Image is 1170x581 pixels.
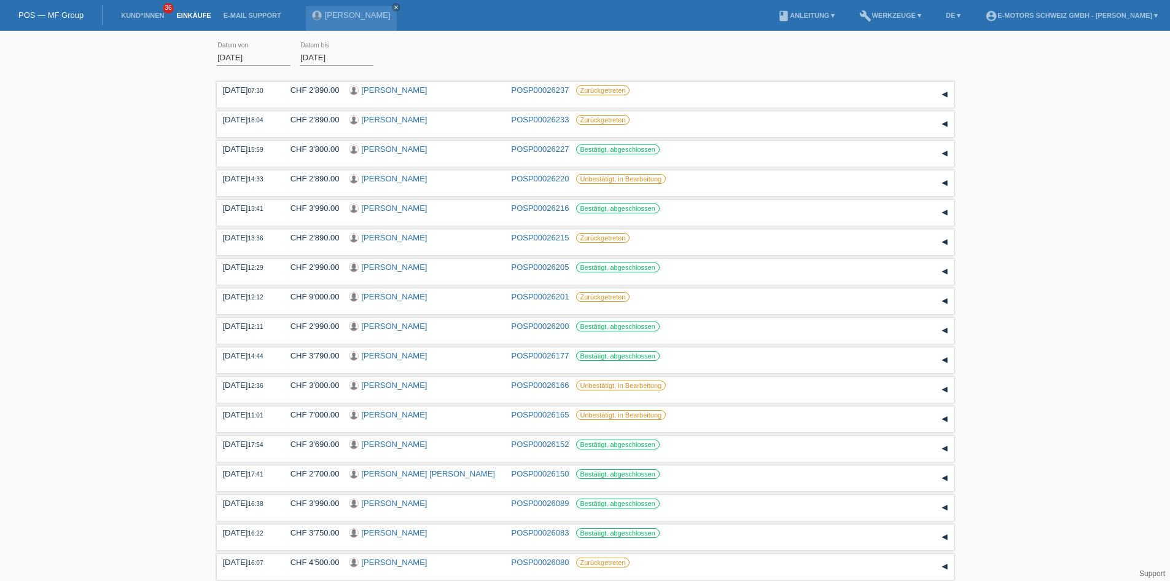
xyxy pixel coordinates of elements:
label: Bestätigt, abgeschlossen [576,440,660,449]
span: 18:04 [248,117,263,124]
span: 14:44 [248,353,263,360]
a: [PERSON_NAME] [362,115,427,124]
div: [DATE] [223,263,272,272]
span: 12:36 [248,382,263,389]
label: Unbestätigt, in Bearbeitung [576,410,666,420]
div: CHF 2'700.00 [281,469,340,478]
label: Bestätigt, abgeschlossen [576,499,660,508]
div: [DATE] [223,410,272,419]
span: 13:41 [248,205,263,212]
div: CHF 3'690.00 [281,440,340,449]
a: [PERSON_NAME] [362,204,427,213]
label: Bestätigt, abgeschlossen [576,528,660,538]
div: CHF 9'000.00 [281,292,340,301]
div: auf-/zuklappen [935,233,954,251]
label: Zurückgetreten [576,85,630,95]
div: auf-/zuklappen [935,292,954,310]
div: auf-/zuklappen [935,410,954,429]
div: [DATE] [223,499,272,508]
a: POSP00026237 [512,85,569,95]
a: bookAnleitung ▾ [771,12,841,19]
div: auf-/zuklappen [935,174,954,192]
a: POSP00026177 [512,351,569,360]
a: Kund*innen [115,12,170,19]
div: CHF 3'790.00 [281,351,340,360]
a: [PERSON_NAME] [362,499,427,508]
div: CHF 7'000.00 [281,410,340,419]
i: book [778,10,790,22]
div: auf-/zuklappen [935,322,954,340]
span: 17:54 [248,441,263,448]
div: [DATE] [223,558,272,567]
div: [DATE] [223,381,272,390]
div: auf-/zuklappen [935,351,954,370]
i: account_circle [985,10,997,22]
a: POSP00026215 [512,233,569,242]
div: CHF 3'800.00 [281,144,340,154]
a: [PERSON_NAME] [362,174,427,183]
a: [PERSON_NAME] [362,351,427,360]
i: close [393,4,399,10]
a: [PERSON_NAME] [362,144,427,154]
a: [PERSON_NAME] [362,528,427,537]
label: Zurückgetreten [576,115,630,125]
a: POSP00026166 [512,381,569,390]
div: CHF 3'990.00 [281,499,340,508]
a: POSP00026083 [512,528,569,537]
div: auf-/zuklappen [935,440,954,458]
div: [DATE] [223,469,272,478]
div: auf-/zuklappen [935,558,954,576]
a: POS — MF Group [18,10,84,20]
span: 36 [163,3,174,14]
span: 14:33 [248,176,263,183]
a: [PERSON_NAME] [325,10,391,20]
a: Support [1139,569,1165,578]
div: CHF 2'990.00 [281,263,340,272]
span: 11:01 [248,412,263,419]
label: Bestätigt, abgeschlossen [576,204,660,213]
div: CHF 2'890.00 [281,85,340,95]
a: Einkäufe [170,12,217,19]
label: Unbestätigt, in Bearbeitung [576,174,666,184]
div: [DATE] [223,528,272,537]
label: Bestätigt, abgeschlossen [576,144,660,154]
a: DE ▾ [940,12,967,19]
label: Bestätigt, abgeschlossen [576,322,660,331]
a: [PERSON_NAME] [362,322,427,331]
a: POSP00026205 [512,263,569,272]
div: CHF 2'990.00 [281,322,340,331]
div: [DATE] [223,351,272,360]
a: [PERSON_NAME] [362,381,427,390]
a: POSP00026227 [512,144,569,154]
a: [PERSON_NAME] [PERSON_NAME] [362,469,495,478]
div: CHF 3'000.00 [281,381,340,390]
span: 12:11 [248,323,263,330]
span: 12:12 [248,294,263,301]
a: [PERSON_NAME] [362,558,427,567]
a: POSP00026152 [512,440,569,449]
a: buildWerkzeuge ▾ [853,12,927,19]
i: build [859,10,872,22]
div: CHF 4'500.00 [281,558,340,567]
div: auf-/zuklappen [935,85,954,104]
span: 12:29 [248,264,263,271]
a: [PERSON_NAME] [362,440,427,449]
div: auf-/zuklappen [935,528,954,547]
div: auf-/zuklappen [935,144,954,163]
label: Zurückgetreten [576,233,630,243]
a: close [392,3,400,12]
span: 16:07 [248,559,263,566]
a: POSP00026080 [512,558,569,567]
label: Bestätigt, abgeschlossen [576,351,660,361]
span: 13:36 [248,235,263,242]
div: [DATE] [223,292,272,301]
div: [DATE] [223,322,272,331]
label: Unbestätigt, in Bearbeitung [576,381,666,390]
span: 15:59 [248,146,263,153]
label: Zurückgetreten [576,292,630,302]
a: POSP00026233 [512,115,569,124]
a: E-Mail Support [217,12,287,19]
a: POSP00026220 [512,174,569,183]
div: CHF 3'750.00 [281,528,340,537]
div: auf-/zuklappen [935,115,954,133]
